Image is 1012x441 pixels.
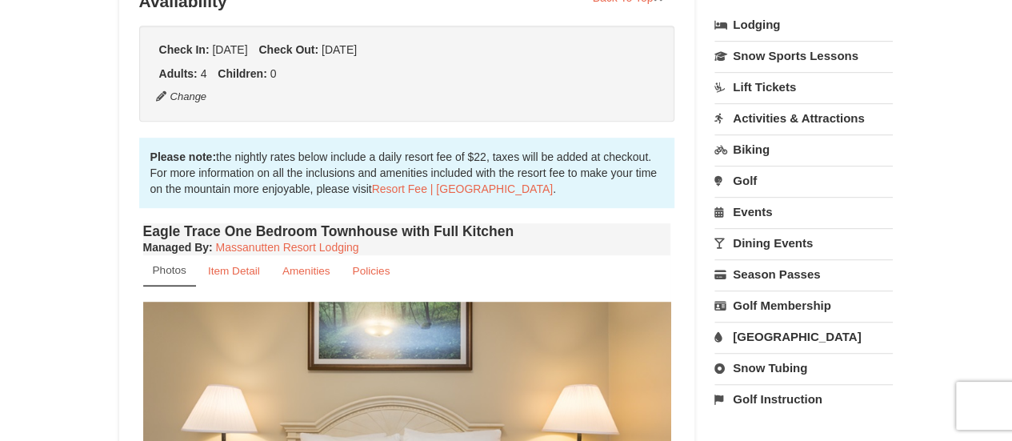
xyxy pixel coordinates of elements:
[714,103,893,133] a: Activities & Attractions
[714,10,893,39] a: Lodging
[322,43,357,56] span: [DATE]
[143,223,671,239] h4: Eagle Trace One Bedroom Townhouse with Full Kitchen
[714,353,893,383] a: Snow Tubing
[352,265,390,277] small: Policies
[201,67,207,80] span: 4
[153,264,186,276] small: Photos
[714,259,893,289] a: Season Passes
[143,255,196,287] a: Photos
[714,197,893,227] a: Events
[272,255,341,287] a: Amenities
[714,228,893,258] a: Dining Events
[714,72,893,102] a: Lift Tickets
[258,43,318,56] strong: Check Out:
[714,134,893,164] a: Biking
[143,241,209,254] span: Managed By
[212,43,247,56] span: [DATE]
[714,384,893,414] a: Golf Instruction
[198,255,270,287] a: Item Detail
[714,322,893,351] a: [GEOGRAPHIC_DATA]
[139,138,675,208] div: the nightly rates below include a daily resort fee of $22, taxes will be added at checkout. For m...
[714,166,893,195] a: Golf
[143,241,213,254] strong: :
[714,291,893,320] a: Golf Membership
[270,67,277,80] span: 0
[282,265,330,277] small: Amenities
[216,241,359,254] a: Massanutten Resort Lodging
[159,43,210,56] strong: Check In:
[155,88,208,106] button: Change
[342,255,400,287] a: Policies
[159,67,198,80] strong: Adults:
[150,150,216,163] strong: Please note:
[714,41,893,70] a: Snow Sports Lessons
[372,182,553,195] a: Resort Fee | [GEOGRAPHIC_DATA]
[218,67,266,80] strong: Children:
[208,265,260,277] small: Item Detail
